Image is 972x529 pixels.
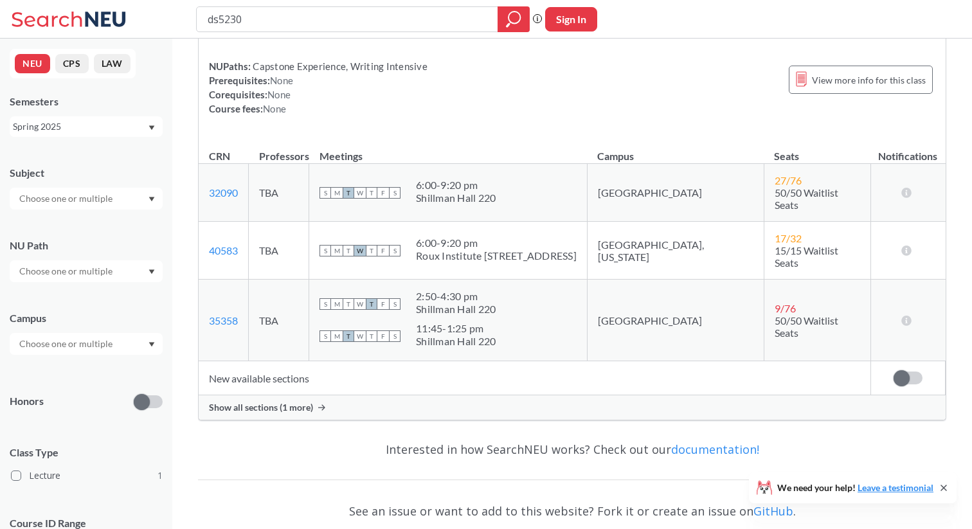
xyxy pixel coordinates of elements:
td: New available sections [199,361,870,395]
span: M [331,330,343,342]
span: View more info for this class [812,72,926,88]
td: [GEOGRAPHIC_DATA], [US_STATE] [587,222,764,280]
div: Semesters [10,94,163,109]
td: TBA [249,164,309,222]
input: Choose one or multiple [13,264,121,279]
span: S [319,330,331,342]
span: Show all sections (1 more) [209,402,313,413]
svg: Dropdown arrow [148,125,155,130]
div: Dropdown arrow [10,260,163,282]
span: T [343,298,354,310]
span: 50/50 Waitlist Seats [775,314,838,339]
td: TBA [249,222,309,280]
a: documentation! [671,442,759,457]
a: Leave a testimonial [858,482,933,493]
span: None [267,89,291,100]
th: Professors [249,136,309,164]
span: None [263,103,286,114]
span: 27 / 76 [775,174,802,186]
span: S [319,187,331,199]
div: Shillman Hall 220 [416,303,496,316]
div: Spring 2025Dropdown arrow [10,116,163,137]
span: M [331,187,343,199]
span: T [366,298,377,310]
span: S [319,245,331,256]
div: NUPaths: Prerequisites: Corequisites: Course fees: [209,59,428,116]
button: LAW [94,54,130,73]
span: W [354,330,366,342]
td: TBA [249,280,309,361]
a: GitHub [753,503,793,519]
span: W [354,187,366,199]
div: 6:00 - 9:20 pm [416,237,577,249]
th: Seats [764,136,870,164]
div: Show all sections (1 more) [199,395,946,420]
div: Dropdown arrow [10,188,163,210]
th: Notifications [870,136,945,164]
span: S [389,330,401,342]
input: Class, professor, course number, "phrase" [206,8,489,30]
span: 50/50 Waitlist Seats [775,186,838,211]
div: 6:00 - 9:20 pm [416,179,496,192]
span: None [270,75,293,86]
button: CPS [55,54,89,73]
div: 2:50 - 4:30 pm [416,290,496,303]
div: Shillman Hall 220 [416,192,496,204]
th: Meetings [309,136,588,164]
div: 11:45 - 1:25 pm [416,322,496,335]
a: 40583 [209,244,238,256]
span: M [331,298,343,310]
span: Class Type [10,445,163,460]
div: Spring 2025 [13,120,147,134]
p: Honors [10,394,44,409]
div: CRN [209,149,230,163]
span: T [366,330,377,342]
td: [GEOGRAPHIC_DATA] [587,164,764,222]
th: Campus [587,136,764,164]
div: Shillman Hall 220 [416,335,496,348]
div: Dropdown arrow [10,333,163,355]
span: F [377,330,389,342]
svg: Dropdown arrow [148,342,155,347]
td: [GEOGRAPHIC_DATA] [587,280,764,361]
span: S [389,187,401,199]
span: S [319,298,331,310]
span: 17 / 32 [775,232,802,244]
span: S [389,298,401,310]
label: Lecture [11,467,163,484]
div: Interested in how SearchNEU works? Check out our [198,431,946,468]
svg: Dropdown arrow [148,197,155,202]
span: T [366,245,377,256]
div: Subject [10,166,163,180]
span: T [343,187,354,199]
span: F [377,245,389,256]
div: NU Path [10,238,163,253]
div: magnifying glass [498,6,530,32]
svg: Dropdown arrow [148,269,155,274]
span: 15/15 Waitlist Seats [775,244,838,269]
span: 1 [157,469,163,483]
a: 35358 [209,314,238,327]
span: 9 / 76 [775,302,796,314]
span: Capstone Experience, Writing Intensive [251,60,428,72]
button: Sign In [545,7,597,31]
a: 32090 [209,186,238,199]
input: Choose one or multiple [13,191,121,206]
span: F [377,298,389,310]
div: Roux Institute [STREET_ADDRESS] [416,249,577,262]
svg: magnifying glass [506,10,521,28]
span: We need your help! [777,483,933,492]
span: W [354,298,366,310]
span: T [343,245,354,256]
span: T [343,330,354,342]
span: F [377,187,389,199]
button: NEU [15,54,50,73]
input: Choose one or multiple [13,336,121,352]
span: T [366,187,377,199]
span: M [331,245,343,256]
div: Campus [10,311,163,325]
span: W [354,245,366,256]
span: S [389,245,401,256]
